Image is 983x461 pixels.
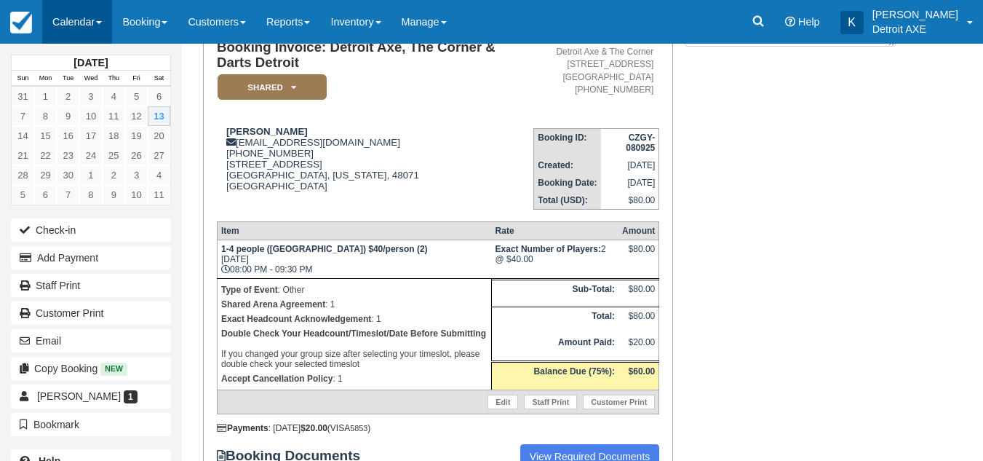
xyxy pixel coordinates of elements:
a: 25 [103,146,125,165]
p: : 1 [221,297,487,312]
a: 5 [125,87,148,106]
em: SHARED [218,74,327,100]
strong: [PERSON_NAME] [226,126,308,137]
a: 3 [125,165,148,185]
b: Double Check Your Headcount/Timeslot/Date Before Submitting [221,328,486,339]
img: checkfront-main-nav-mini-logo.png [10,12,32,34]
th: Item [217,222,491,240]
span: Help [798,16,820,28]
a: 7 [57,185,79,205]
a: 1 [34,87,57,106]
a: 15 [34,126,57,146]
strong: $60.00 [629,366,656,377]
a: SHARED [217,74,322,101]
a: 21 [12,146,34,165]
td: $80.00 [618,280,659,307]
button: Copy Booking New [11,357,171,380]
th: Rate [492,222,618,240]
a: 30 [57,165,79,185]
a: 28 [12,165,34,185]
a: Staff Print [11,274,171,297]
th: Tue [57,71,79,87]
a: 8 [34,106,57,126]
td: [DATE] [601,157,659,174]
h1: Booking Invoice: Detroit Axe, The Corner & Darts Detroit [217,40,533,70]
th: Fri [125,71,148,87]
a: 17 [79,126,102,146]
th: Sub-Total: [492,280,618,307]
a: 29 [34,165,57,185]
strong: Accept Cancellation Policy [221,374,333,384]
strong: Payments [217,423,268,433]
td: $80.00 [601,192,659,210]
div: K [840,11,864,34]
a: Staff Print [524,395,577,409]
div: $80.00 [622,244,655,266]
strong: [DATE] [73,57,108,68]
a: 9 [57,106,79,126]
a: 31 [12,87,34,106]
a: 12 [125,106,148,126]
a: 13 [148,106,170,126]
a: 3 [79,87,102,106]
a: 8 [79,185,102,205]
a: 27 [148,146,170,165]
strong: Exact Number of Players [496,244,601,254]
td: 2 @ $40.00 [492,240,618,279]
button: Email [11,329,171,352]
p: [PERSON_NAME] [872,7,958,22]
p: : Other [221,283,487,297]
th: Total: [492,307,618,334]
div: [EMAIL_ADDRESS][DOMAIN_NAME] [PHONE_NUMBER] [STREET_ADDRESS] [GEOGRAPHIC_DATA], [US_STATE], 48071... [217,126,533,210]
th: Balance Due (75%): [492,362,618,390]
a: 11 [103,106,125,126]
a: 22 [34,146,57,165]
a: 10 [125,185,148,205]
button: Bookmark [11,413,171,436]
a: 11 [148,185,170,205]
a: 2 [103,165,125,185]
a: Customer Print [11,302,171,325]
th: Booking Date: [534,174,601,192]
a: 6 [34,185,57,205]
td: [DATE] 08:00 PM - 09:30 PM [217,240,491,279]
a: 4 [103,87,125,106]
a: 10 [79,106,102,126]
span: New [100,363,127,375]
td: $80.00 [618,307,659,334]
a: 1 [79,165,102,185]
strong: CZGY-080925 [626,133,655,153]
p: : 1 [221,312,487,326]
a: 26 [125,146,148,165]
strong: $20.00 [301,423,327,433]
a: 16 [57,126,79,146]
th: Thu [103,71,125,87]
a: Customer Print [583,395,655,409]
th: Amount Paid: [492,334,618,361]
i: Help [785,17,795,27]
strong: Exact Headcount Acknowledgement [221,314,371,324]
a: [PERSON_NAME] 1 [11,385,171,408]
td: [DATE] [601,174,659,192]
th: Booking ID: [534,128,601,157]
a: 20 [148,126,170,146]
a: 14 [12,126,34,146]
td: $20.00 [618,334,659,361]
th: Amount [618,222,659,240]
a: 2 [57,87,79,106]
th: Total (USD): [534,192,601,210]
a: 4 [148,165,170,185]
small: 5853 [350,424,367,433]
strong: Type of Event [221,285,278,295]
span: 1 [124,390,138,403]
button: Check-in [11,218,171,242]
button: Add Payment [11,246,171,269]
a: 6 [148,87,170,106]
a: 18 [103,126,125,146]
th: Wed [79,71,102,87]
a: 7 [12,106,34,126]
p: If you changed your group size after selecting your timeslot, please double check your selected t... [221,326,487,371]
th: Created: [534,157,601,174]
a: Edit [487,395,518,409]
p: : 1 [221,371,487,386]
